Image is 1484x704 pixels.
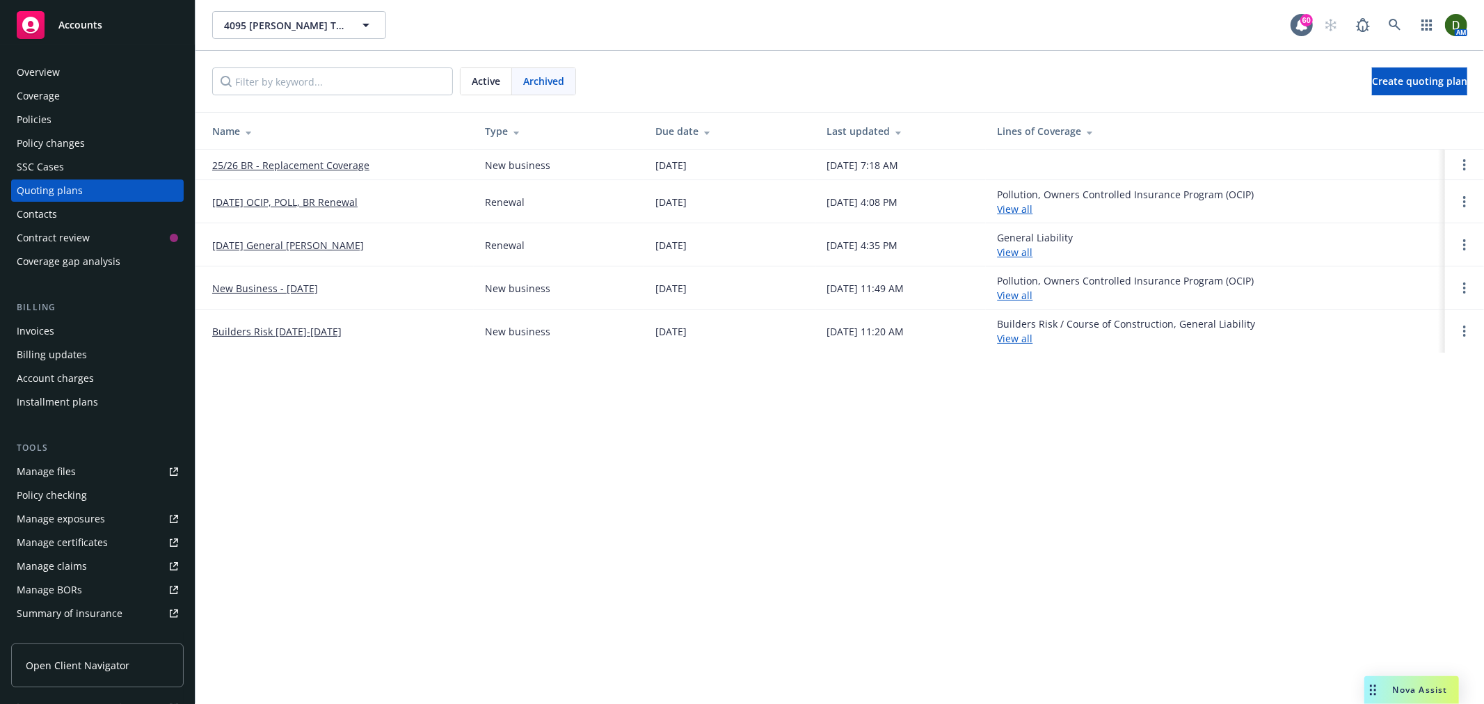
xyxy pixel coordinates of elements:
a: View all [997,289,1032,302]
div: Pollution, Owners Controlled Insurance Program (OCIP) [997,187,1254,216]
div: New business [485,158,550,173]
a: Policies [11,109,184,131]
a: Builders Risk [DATE]-[DATE] [212,324,342,339]
input: Filter by keyword... [212,67,453,95]
a: Invoices [11,320,184,342]
span: Archived [523,74,564,88]
a: [DATE] General [PERSON_NAME] [212,238,364,253]
a: Switch app [1413,11,1441,39]
span: 4095 [PERSON_NAME] Townhome LLC [224,18,344,33]
div: Billing updates [17,344,87,366]
a: Installment plans [11,391,184,413]
div: Due date [655,124,804,138]
div: Manage files [17,461,76,483]
div: Account charges [17,367,94,390]
a: Create quoting plan [1372,67,1467,95]
div: Last updated [827,124,975,138]
a: Policy AI ingestions [11,626,184,648]
span: Open Client Navigator [26,658,129,673]
a: Manage exposures [11,508,184,530]
div: Manage BORs [17,579,82,601]
div: Contacts [17,203,57,225]
a: Manage files [11,461,184,483]
div: Builders Risk / Course of Construction, General Liability [997,317,1255,346]
a: Manage BORs [11,579,184,601]
div: Summary of insurance [17,602,122,625]
div: [DATE] 4:35 PM [827,238,897,253]
a: View all [997,246,1032,259]
div: [DATE] 11:20 AM [827,324,904,339]
div: Name [212,124,463,138]
a: [DATE] OCIP, POLL, BR Renewal [212,195,358,209]
div: Installment plans [17,391,98,413]
a: View all [997,332,1032,345]
div: Lines of Coverage [997,124,1434,138]
div: Renewal [485,238,525,253]
a: 25/26 BR - Replacement Coverage [212,158,369,173]
div: [DATE] 4:08 PM [827,195,897,209]
span: Accounts [58,19,102,31]
div: [DATE] [655,238,687,253]
div: General Liability [997,230,1073,259]
a: Report a Bug [1349,11,1377,39]
a: Open options [1456,157,1473,173]
a: Start snowing [1317,11,1345,39]
div: Manage certificates [17,531,108,554]
a: Summary of insurance [11,602,184,625]
div: Overview [17,61,60,83]
div: New business [485,324,550,339]
div: Policy changes [17,132,85,154]
div: SSC Cases [17,156,64,178]
a: Search [1381,11,1409,39]
div: Policy checking [17,484,87,506]
a: Open options [1456,193,1473,210]
div: Coverage [17,85,60,107]
a: Manage certificates [11,531,184,554]
div: [DATE] [655,324,687,339]
div: [DATE] [655,281,687,296]
a: Manage claims [11,555,184,577]
div: Coverage gap analysis [17,250,120,273]
a: SSC Cases [11,156,184,178]
a: Contract review [11,227,184,249]
a: View all [997,202,1032,216]
div: Manage claims [17,555,87,577]
div: Pollution, Owners Controlled Insurance Program (OCIP) [997,273,1254,303]
div: Manage exposures [17,508,105,530]
a: Open options [1456,280,1473,296]
a: Open options [1456,323,1473,339]
div: Invoices [17,320,54,342]
div: [DATE] [655,195,687,209]
a: Coverage gap analysis [11,250,184,273]
div: Quoting plans [17,179,83,202]
div: 60 [1300,14,1313,26]
button: Nova Assist [1364,676,1459,704]
a: Contacts [11,203,184,225]
button: 4095 [PERSON_NAME] Townhome LLC [212,11,386,39]
div: Drag to move [1364,676,1382,704]
div: [DATE] [655,158,687,173]
div: Policy AI ingestions [17,626,106,648]
div: Tools [11,441,184,455]
a: Accounts [11,6,184,45]
div: Policies [17,109,51,131]
a: Quoting plans [11,179,184,202]
a: Coverage [11,85,184,107]
img: photo [1445,14,1467,36]
div: Billing [11,301,184,314]
a: New Business - [DATE] [212,281,318,296]
span: Active [472,74,500,88]
a: Open options [1456,237,1473,253]
span: Create quoting plan [1372,74,1467,88]
a: Billing updates [11,344,184,366]
a: Policy checking [11,484,184,506]
div: [DATE] 11:49 AM [827,281,904,296]
a: Account charges [11,367,184,390]
a: Policy changes [11,132,184,154]
div: Renewal [485,195,525,209]
div: Contract review [17,227,90,249]
div: [DATE] 7:18 AM [827,158,898,173]
a: Overview [11,61,184,83]
div: Type [485,124,633,138]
